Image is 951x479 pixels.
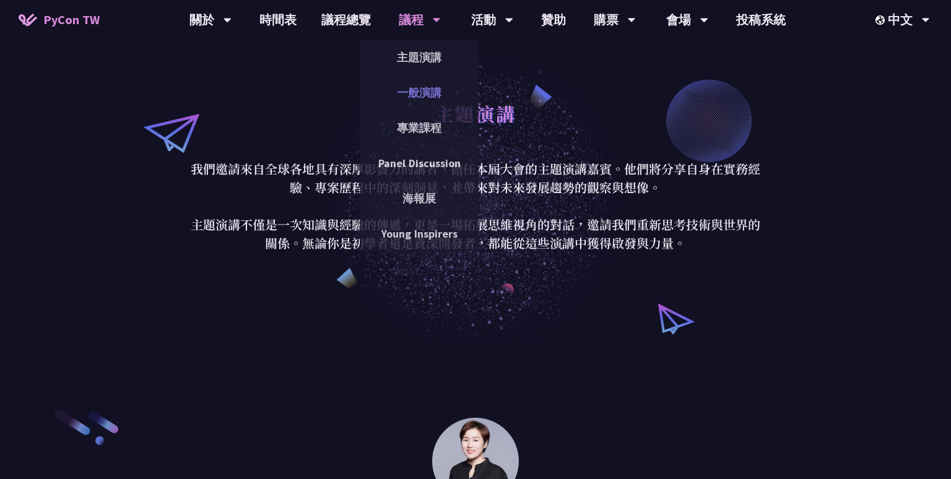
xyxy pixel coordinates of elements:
[360,219,479,248] a: Young Inspirers
[875,15,888,25] img: Locale Icon
[6,4,112,35] a: PyCon TW
[360,149,479,178] a: Panel Discussion
[360,43,479,72] a: 主題演講
[360,113,479,142] a: 專業課程
[19,14,37,26] img: Home icon of PyCon TW 2025
[43,11,100,29] span: PyCon TW
[360,184,479,213] a: 海報展
[360,78,479,107] a: 一般演講
[188,160,763,252] p: 我們邀請來自全球各地具有深厚影響力的講者，擔任本屆大會的主題演講嘉賓。他們將分享自身在實務經驗、專案歷程中的深刻洞見，並帶來對未來發展趨勢的觀察與想像。 主題演講不僅是一次知識與經驗的傳遞，更是...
